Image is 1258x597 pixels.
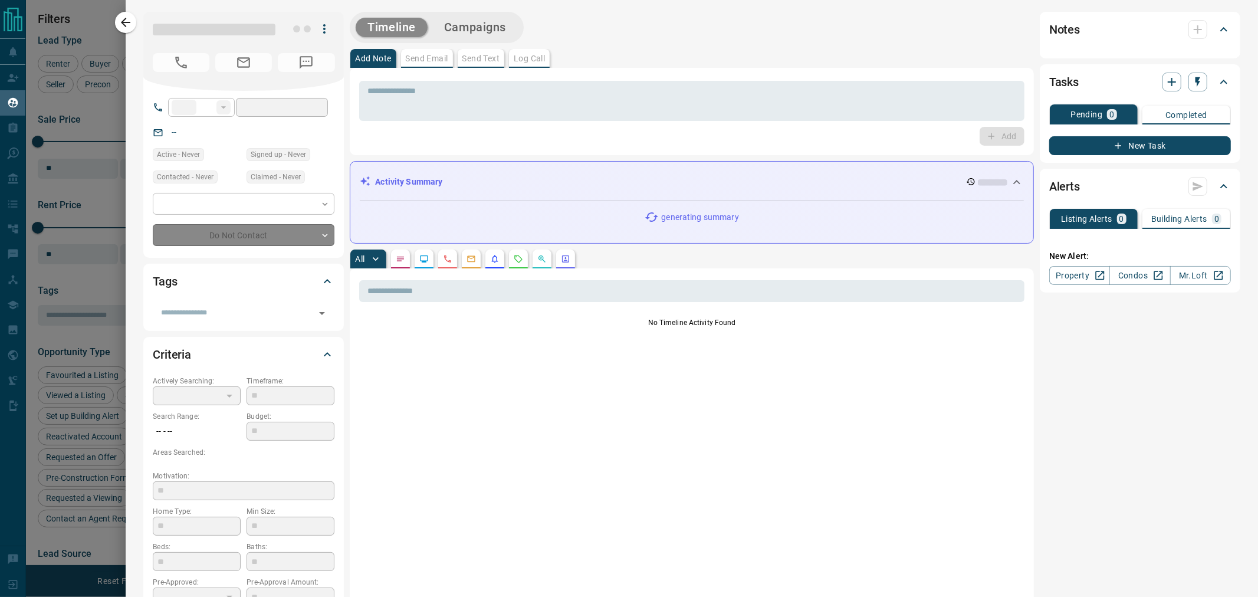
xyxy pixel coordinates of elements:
[1049,15,1231,44] div: Notes
[1061,215,1112,223] p: Listing Alerts
[443,254,452,264] svg: Calls
[314,305,330,322] button: Open
[215,53,272,72] span: No Email
[1070,110,1102,119] p: Pending
[419,254,429,264] svg: Lead Browsing Activity
[1151,215,1207,223] p: Building Alerts
[1049,250,1231,263] p: New Alert:
[514,254,523,264] svg: Requests
[247,542,334,552] p: Baths:
[153,376,241,386] p: Actively Searching:
[153,224,334,246] div: Do Not Contact
[1119,215,1124,223] p: 0
[1049,68,1231,96] div: Tasks
[247,411,334,422] p: Budget:
[1049,136,1231,155] button: New Task
[1109,266,1170,285] a: Condos
[157,149,200,160] span: Active - Never
[153,422,241,441] p: -- - --
[247,376,334,386] p: Timeframe:
[537,254,547,264] svg: Opportunities
[153,577,241,588] p: Pre-Approved:
[157,171,214,183] span: Contacted - Never
[490,254,500,264] svg: Listing Alerts
[561,254,570,264] svg: Agent Actions
[247,577,334,588] p: Pre-Approval Amount:
[467,254,476,264] svg: Emails
[356,18,428,37] button: Timeline
[251,149,306,160] span: Signed up - Never
[247,506,334,517] p: Min Size:
[153,411,241,422] p: Search Range:
[153,506,241,517] p: Home Type:
[360,171,1024,193] div: Activity Summary
[153,471,334,481] p: Motivation:
[375,176,442,188] p: Activity Summary
[396,254,405,264] svg: Notes
[153,340,334,369] div: Criteria
[1214,215,1219,223] p: 0
[153,267,334,296] div: Tags
[1049,266,1110,285] a: Property
[153,272,177,291] h2: Tags
[355,54,391,63] p: Add Note
[153,53,209,72] span: No Number
[153,447,334,458] p: Areas Searched:
[278,53,334,72] span: No Number
[1049,73,1079,91] h2: Tasks
[1165,111,1207,119] p: Completed
[355,255,364,263] p: All
[251,171,301,183] span: Claimed - Never
[661,211,738,224] p: generating summary
[153,542,241,552] p: Beds:
[1170,266,1231,285] a: Mr.Loft
[432,18,518,37] button: Campaigns
[1049,177,1080,196] h2: Alerts
[1049,20,1080,39] h2: Notes
[1109,110,1114,119] p: 0
[359,317,1024,328] p: No Timeline Activity Found
[1049,172,1231,201] div: Alerts
[153,345,191,364] h2: Criteria
[172,127,176,137] a: --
